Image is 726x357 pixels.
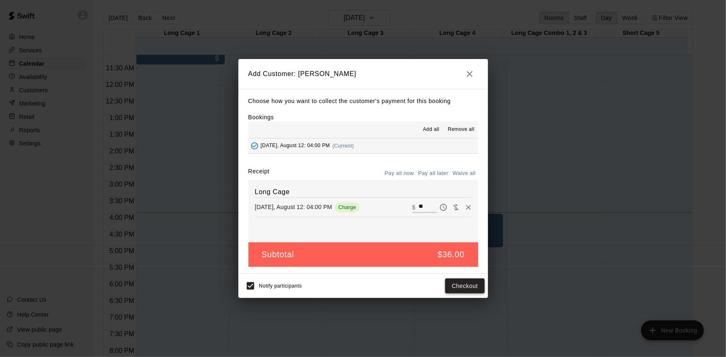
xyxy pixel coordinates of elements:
[248,114,274,121] label: Bookings
[438,249,465,260] h5: $36.00
[412,203,416,212] p: $
[448,126,474,134] span: Remove all
[248,140,261,152] button: Added - Collect Payment
[335,204,359,210] span: Charge
[238,59,488,89] h2: Add Customer: [PERSON_NAME]
[451,167,478,180] button: Waive all
[248,138,478,154] button: Added - Collect Payment[DATE], August 12: 04:00 PM(Current)
[261,143,330,149] span: [DATE], August 12: 04:00 PM
[445,278,484,294] button: Checkout
[259,283,302,289] span: Notify participants
[418,123,444,136] button: Add all
[248,167,270,180] label: Receipt
[450,203,462,210] span: Waive payment
[255,203,332,211] p: [DATE], August 12: 04:00 PM
[383,167,416,180] button: Pay all now
[416,167,451,180] button: Pay all later
[444,123,478,136] button: Remove all
[262,249,294,260] h5: Subtotal
[248,96,478,106] p: Choose how you want to collect the customer's payment for this booking
[423,126,440,134] span: Add all
[332,143,354,149] span: (Current)
[437,203,450,210] span: Pay later
[462,201,475,214] button: Remove
[255,187,471,197] h6: Long Cage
